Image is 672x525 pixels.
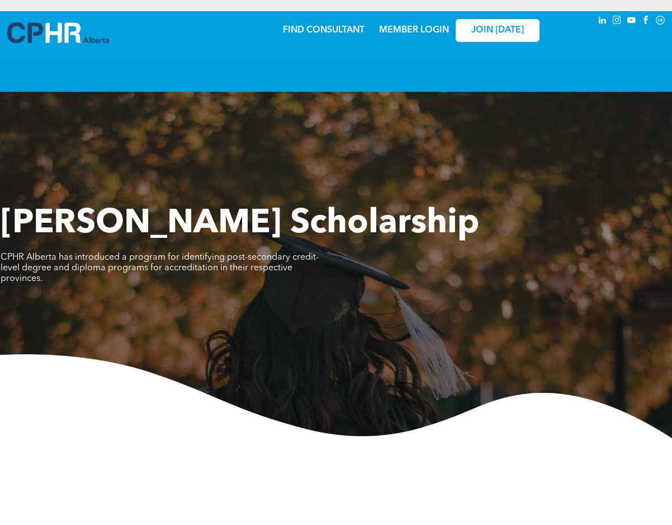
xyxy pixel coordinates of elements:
span: [PERSON_NAME] Scholarship [1,207,479,241]
a: instagram [611,14,623,29]
img: A blue and white logo for cp alberta [7,22,109,43]
a: youtube [625,14,637,29]
a: JOIN [DATE] [456,19,540,42]
span: CPHR Alberta has introduced a program for identifying post-secondary credit-level degree and dipl... [1,253,319,283]
a: FIND CONSULTANT [283,26,365,35]
span: JOIN [DATE] [471,25,524,36]
a: facebook [640,14,652,29]
a: MEMBER LOGIN [379,26,449,35]
a: linkedin [596,14,608,29]
a: Social network [654,14,666,29]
